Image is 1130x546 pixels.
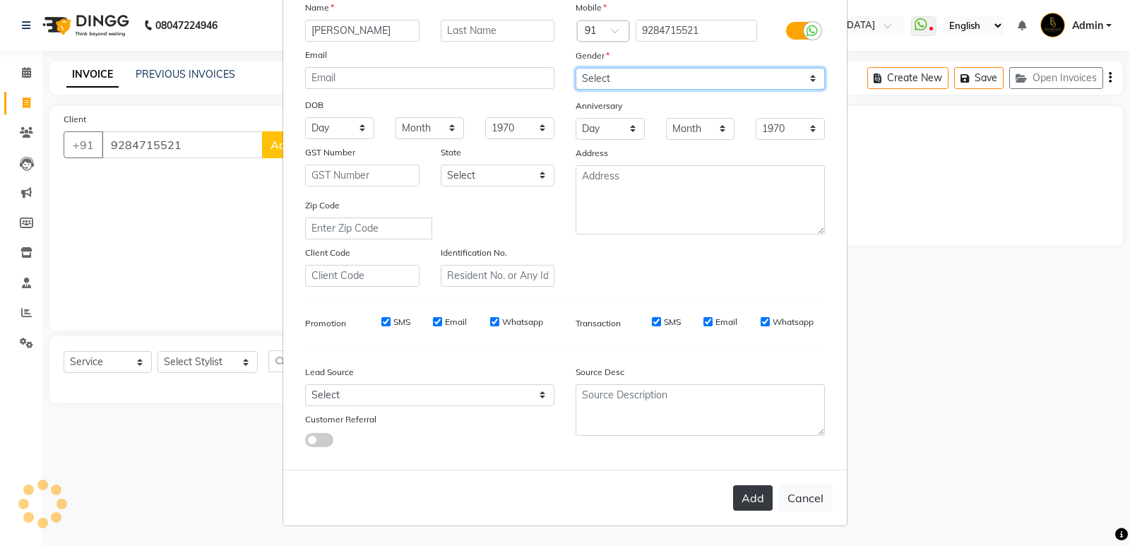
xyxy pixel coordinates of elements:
label: Email [715,316,737,328]
label: Source Desc [576,366,624,379]
input: Client Code [305,265,420,287]
label: Address [576,147,608,160]
label: Whatsapp [502,316,543,328]
input: Email [305,67,554,89]
label: Identification No. [441,247,507,259]
input: Mobile [636,20,758,42]
input: Resident No. or Any Id [441,265,555,287]
label: Gender [576,49,609,62]
label: Client Code [305,247,350,259]
label: GST Number [305,146,355,159]
label: SMS [664,316,681,328]
label: DOB [305,99,323,112]
label: Mobile [576,1,607,14]
label: Whatsapp [773,316,814,328]
label: State [441,146,461,159]
label: Anniversary [576,100,622,112]
input: GST Number [305,165,420,186]
input: Enter Zip Code [305,218,432,239]
label: Transaction [576,317,621,330]
input: Last Name [441,20,555,42]
label: SMS [393,316,410,328]
label: Customer Referral [305,413,376,426]
button: Cancel [778,485,833,511]
label: Promotion [305,317,346,330]
label: Name [305,1,334,14]
label: Zip Code [305,199,340,212]
input: First Name [305,20,420,42]
label: Lead Source [305,366,354,379]
label: Email [305,49,327,61]
button: Add [733,485,773,511]
label: Email [445,316,467,328]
